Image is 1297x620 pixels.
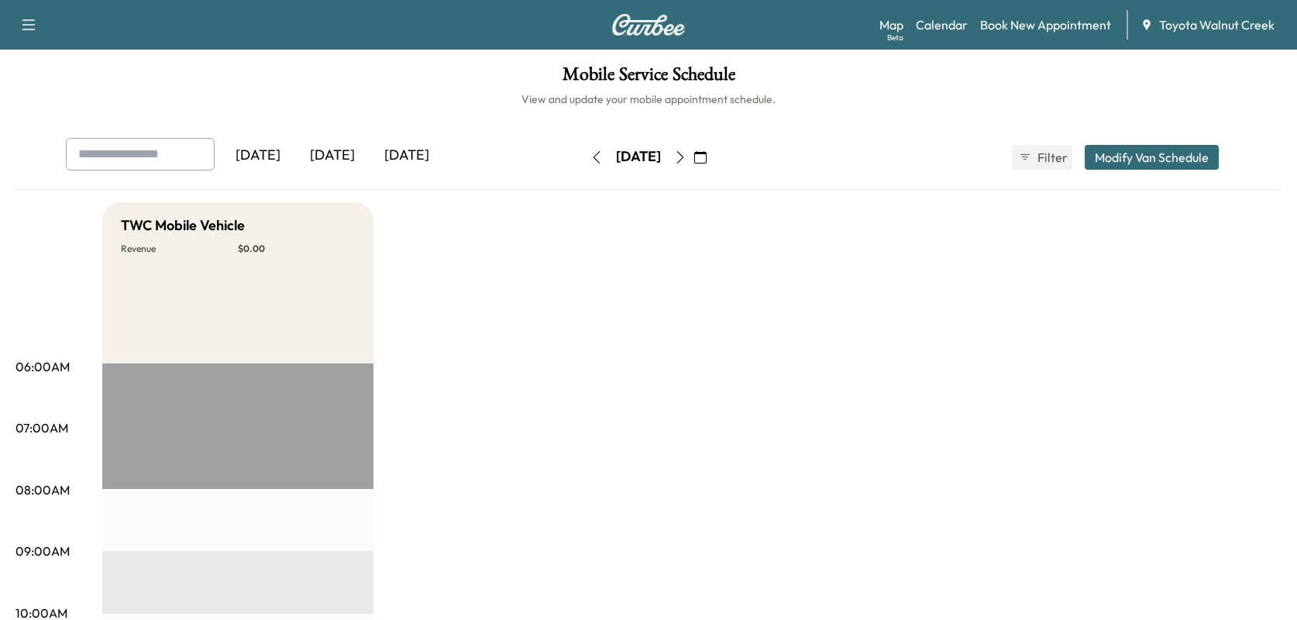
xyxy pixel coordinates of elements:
[221,138,295,174] div: [DATE]
[121,215,245,236] h5: TWC Mobile Vehicle
[15,65,1282,91] h1: Mobile Service Schedule
[370,138,444,174] div: [DATE]
[879,15,903,34] a: MapBeta
[1037,148,1065,167] span: Filter
[980,15,1111,34] a: Book New Appointment
[15,480,70,499] p: 08:00AM
[238,243,355,255] p: $ 0.00
[611,14,686,36] img: Curbee Logo
[1085,145,1219,170] button: Modify Van Schedule
[616,147,661,167] div: [DATE]
[1012,145,1072,170] button: Filter
[15,542,70,560] p: 09:00AM
[295,138,370,174] div: [DATE]
[15,357,70,376] p: 06:00AM
[1159,15,1275,34] span: Toyota Walnut Creek
[15,91,1282,107] h6: View and update your mobile appointment schedule.
[887,32,903,43] div: Beta
[121,243,238,255] p: Revenue
[916,15,968,34] a: Calendar
[15,418,68,437] p: 07:00AM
